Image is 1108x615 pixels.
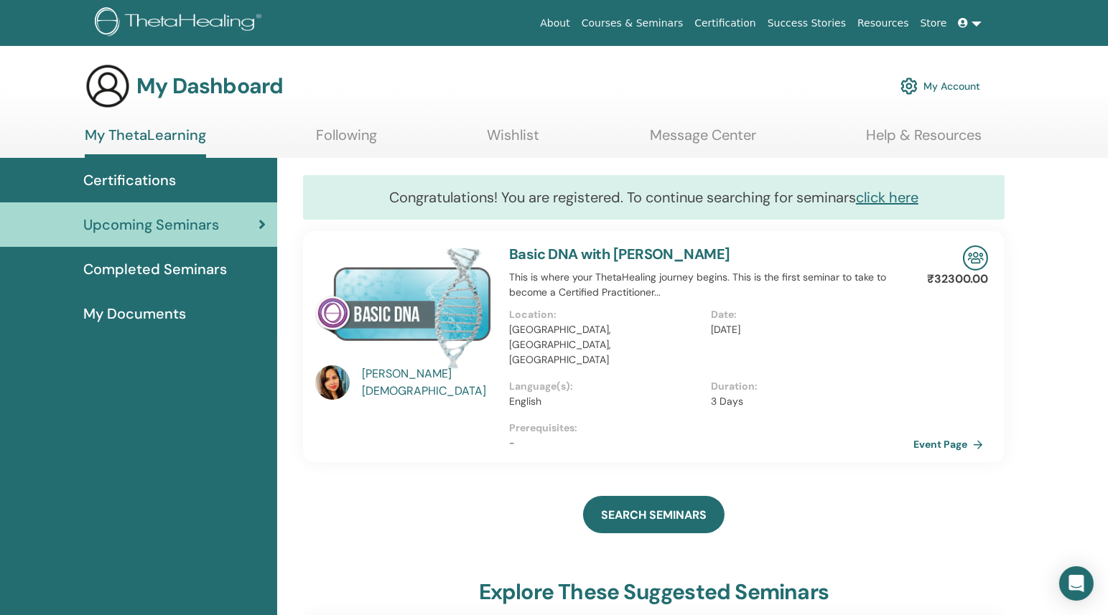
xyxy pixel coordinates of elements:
a: [PERSON_NAME] [DEMOGRAPHIC_DATA] [362,365,495,400]
a: Help & Resources [866,126,982,154]
p: Date : [711,307,905,322]
a: Certification [689,10,761,37]
a: Wishlist [488,126,540,154]
span: My Documents [83,303,186,324]
img: default.jpg [315,365,350,400]
div: Open Intercom Messenger [1059,566,1094,601]
p: Location : [509,307,703,322]
a: About [534,10,575,37]
div: Congratulations! You are registered. To continue searching for seminars [303,175,1005,220]
p: ₹32300.00 [927,271,988,288]
span: Upcoming Seminars [83,214,219,235]
a: Message Center [650,126,756,154]
img: generic-user-icon.jpg [85,63,131,109]
p: Duration : [711,379,905,394]
p: - [509,436,913,451]
span: Certifications [83,169,176,191]
p: [GEOGRAPHIC_DATA], [GEOGRAPHIC_DATA], [GEOGRAPHIC_DATA] [509,322,703,367]
span: Completed Seminars [83,258,227,280]
a: Store [915,10,953,37]
p: This is where your ThetaHealing journey begins. This is the first seminar to take to become a Cer... [509,270,913,300]
a: Resources [852,10,915,37]
p: 3 Days [711,394,905,409]
a: Basic DNA with [PERSON_NAME] [509,245,730,263]
img: cog.svg [900,74,918,98]
a: My ThetaLearning [85,126,206,158]
h3: My Dashboard [136,73,283,99]
img: In-Person Seminar [963,245,988,271]
a: Success Stories [762,10,852,37]
p: Prerequisites : [509,421,913,436]
a: My Account [900,70,980,102]
p: Language(s) : [509,379,703,394]
p: English [509,394,703,409]
a: Following [316,126,377,154]
a: click here [856,188,918,207]
span: SEARCH SEMINARS [601,507,707,522]
img: Basic DNA [315,245,492,370]
a: SEARCH SEMINARS [583,496,725,533]
a: Courses & Seminars [576,10,689,37]
img: logo.png [95,7,266,39]
a: Event Page [913,433,989,455]
p: [DATE] [711,322,905,337]
h3: explore these suggested seminars [479,579,829,605]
